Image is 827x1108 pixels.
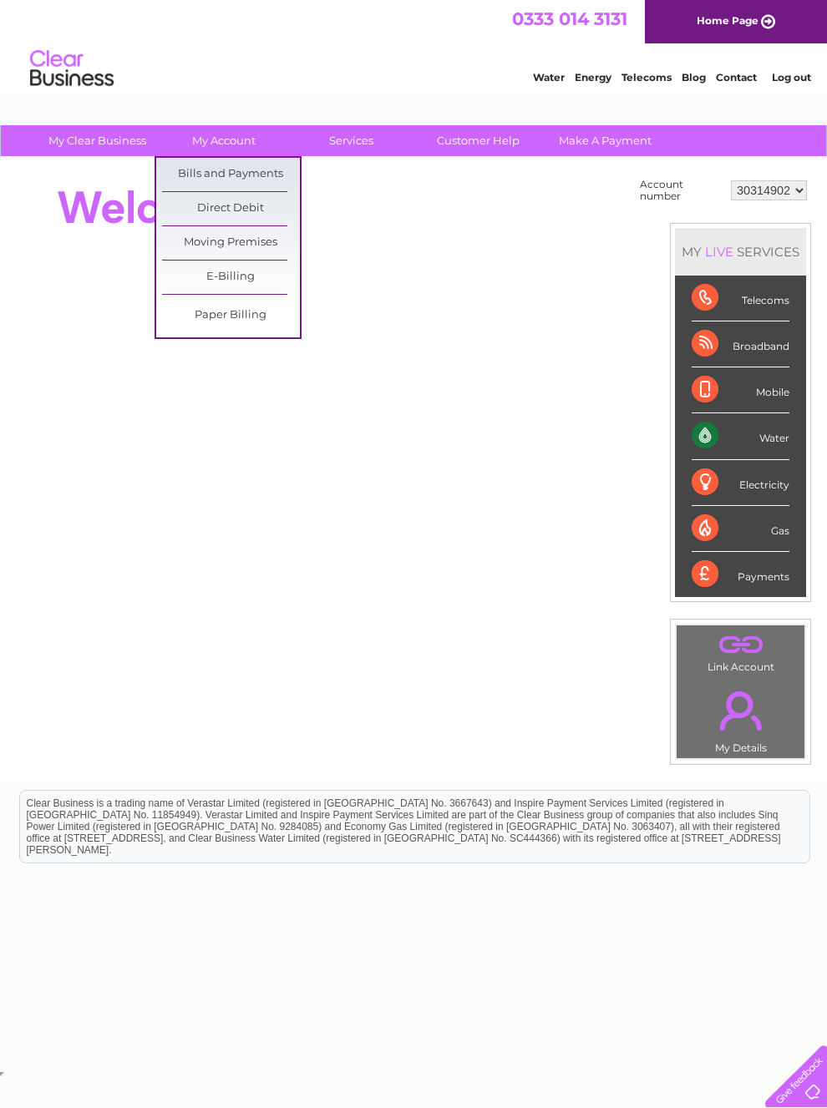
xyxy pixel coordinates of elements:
[575,71,611,83] a: Energy
[155,125,293,156] a: My Account
[692,413,789,459] div: Water
[636,175,727,206] td: Account number
[512,8,627,29] a: 0333 014 3131
[29,43,114,94] img: logo.png
[702,244,737,260] div: LIVE
[692,506,789,552] div: Gas
[409,125,547,156] a: Customer Help
[692,460,789,506] div: Electricity
[28,125,166,156] a: My Clear Business
[162,261,300,294] a: E-Billing
[162,226,300,260] a: Moving Premises
[20,9,809,81] div: Clear Business is a trading name of Verastar Limited (registered in [GEOGRAPHIC_DATA] No. 3667643...
[692,367,789,413] div: Mobile
[682,71,706,83] a: Blog
[681,681,800,740] a: .
[676,625,805,677] td: Link Account
[162,158,300,191] a: Bills and Payments
[533,71,565,83] a: Water
[162,299,300,332] a: Paper Billing
[536,125,674,156] a: Make A Payment
[162,192,300,225] a: Direct Debit
[622,71,672,83] a: Telecoms
[676,677,805,759] td: My Details
[772,71,811,83] a: Log out
[716,71,757,83] a: Contact
[692,276,789,321] div: Telecoms
[681,630,800,659] a: .
[692,321,789,367] div: Broadband
[692,552,789,597] div: Payments
[282,125,420,156] a: Services
[675,228,806,276] div: MY SERVICES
